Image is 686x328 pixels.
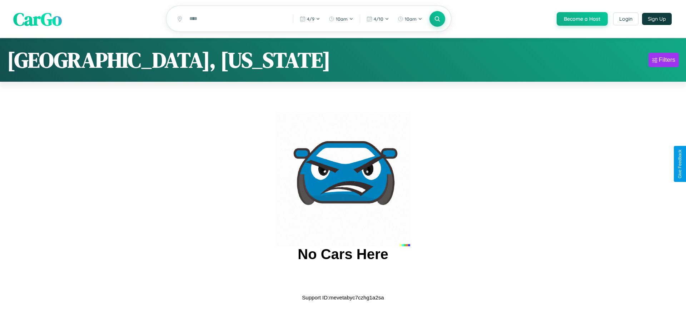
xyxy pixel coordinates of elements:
button: Become a Host [557,12,608,26]
div: Filters [659,56,675,64]
button: Filters [648,53,679,67]
button: 10am [394,13,426,25]
span: CarGo [13,6,62,31]
span: 10am [336,16,348,22]
button: Login [613,12,638,25]
button: 10am [325,13,357,25]
button: Sign Up [642,13,672,25]
img: car [276,112,410,246]
div: Give Feedback [677,150,682,178]
span: 4 / 10 [374,16,383,22]
span: 10am [405,16,417,22]
span: 4 / 9 [307,16,314,22]
h2: No Cars Here [298,246,388,262]
p: Support ID: mevetabyc7czhg1a2sa [302,293,384,302]
h1: [GEOGRAPHIC_DATA], [US_STATE] [7,45,330,75]
button: 4/10 [363,13,393,25]
button: 4/9 [296,13,324,25]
